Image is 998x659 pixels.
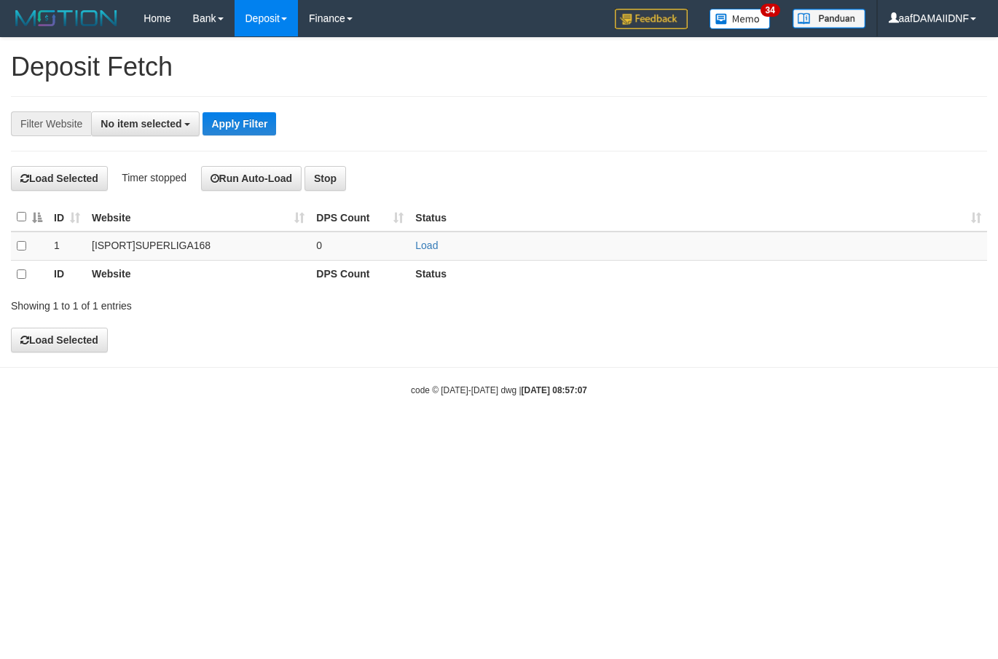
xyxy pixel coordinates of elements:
[310,203,409,232] th: DPS Count: activate to sort column ascending
[48,203,86,232] th: ID: activate to sort column ascending
[793,9,865,28] img: panduan.png
[761,4,780,17] span: 34
[203,112,276,135] button: Apply Filter
[122,172,186,184] span: Timer stopped
[409,260,987,288] th: Status
[86,203,310,232] th: Website: activate to sort column ascending
[615,9,688,29] img: Feedback.jpg
[201,166,302,191] button: Run Auto-Load
[415,240,438,251] a: Load
[11,293,405,313] div: Showing 1 to 1 of 1 entries
[101,118,181,130] span: No item selected
[304,166,346,191] button: Stop
[86,260,310,288] th: Website
[48,232,86,261] td: 1
[91,111,200,136] button: No item selected
[522,385,587,395] strong: [DATE] 08:57:07
[11,52,987,82] h1: Deposit Fetch
[86,232,310,261] td: [ISPORT] SUPERLIGA168
[310,260,409,288] th: DPS Count
[411,385,587,395] small: code © [DATE]-[DATE] dwg |
[316,240,322,251] span: 0
[11,166,108,191] button: Load Selected
[11,111,91,136] div: Filter Website
[11,7,122,29] img: MOTION_logo.png
[409,203,987,232] th: Status: activate to sort column ascending
[11,328,108,352] button: Load Selected
[48,260,86,288] th: ID
[710,9,771,29] img: Button%20Memo.svg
